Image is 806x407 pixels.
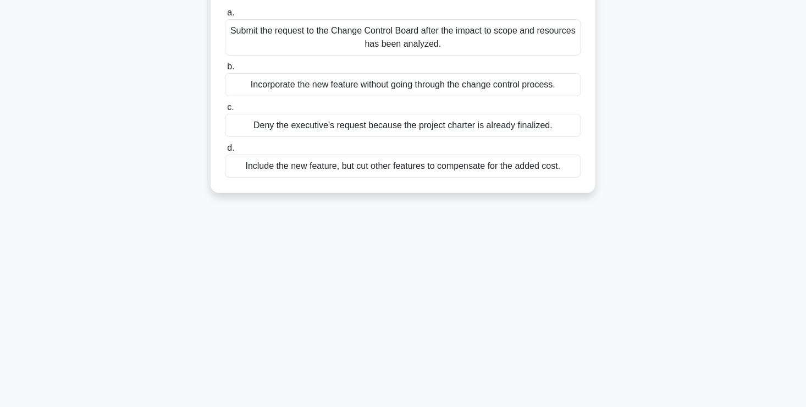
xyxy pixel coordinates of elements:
[225,73,581,96] div: Incorporate the new feature without going through the change control process.
[227,8,234,17] span: a.
[227,62,234,71] span: b.
[225,155,581,178] div: Include the new feature, but cut other features to compensate for the added cost.
[225,114,581,137] div: Deny the executive's request because the project charter is already finalized.
[227,102,234,112] span: c.
[225,19,581,56] div: Submit the request to the Change Control Board after the impact to scope and resources has been a...
[227,143,234,152] span: d.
